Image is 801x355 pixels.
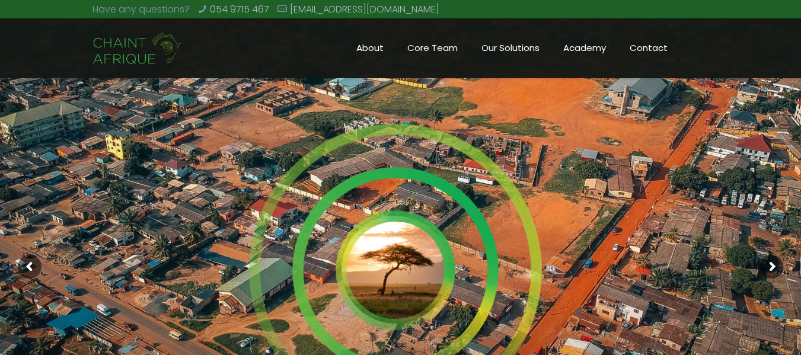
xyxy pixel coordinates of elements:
[618,39,679,57] span: Contact
[395,18,470,78] a: Core Team
[551,18,618,78] a: Academy
[470,18,551,78] a: Our Solutions
[210,2,269,16] a: 054 9715 467
[470,39,551,57] span: Our Solutions
[92,31,183,66] img: Chaint_Afrique-20
[290,2,439,16] a: [EMAIL_ADDRESS][DOMAIN_NAME]
[395,39,470,57] span: Core Team
[551,39,618,57] span: Academy
[344,39,395,57] span: About
[92,18,183,78] a: Chaint Afrique
[618,18,679,78] a: Contact
[344,18,395,78] a: About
